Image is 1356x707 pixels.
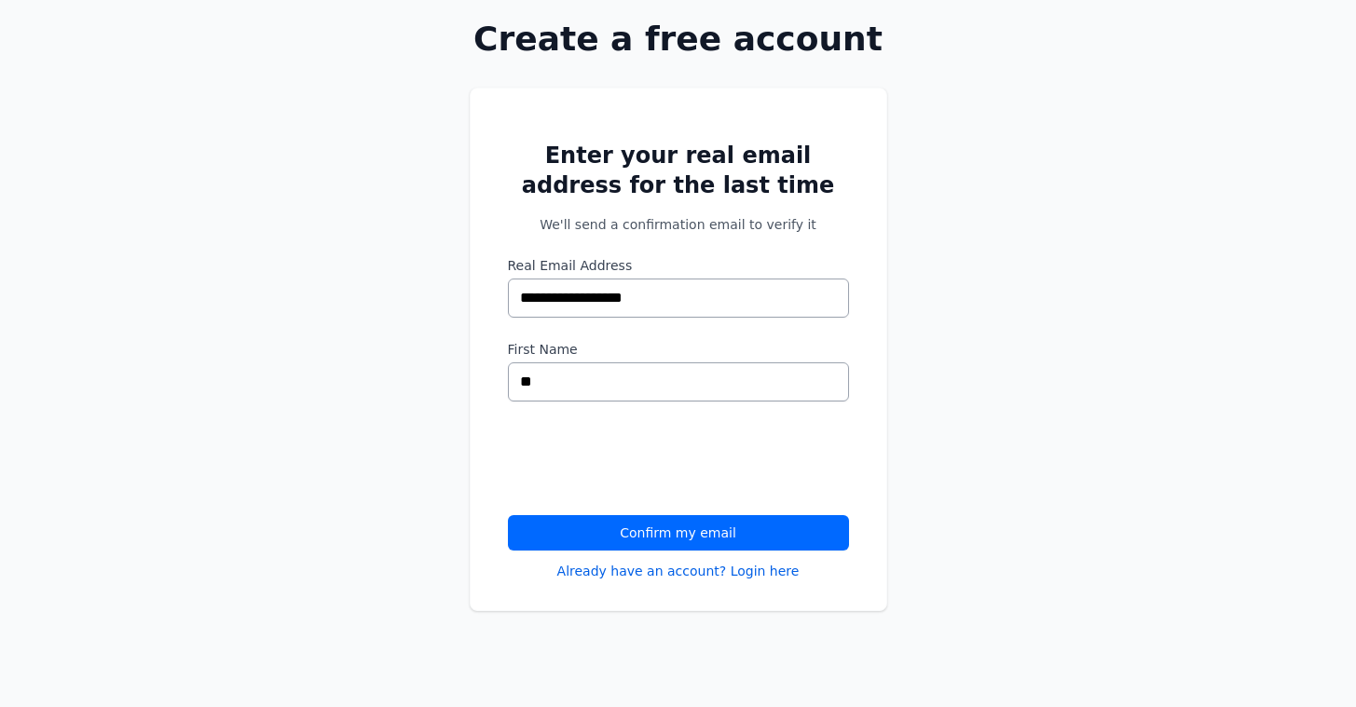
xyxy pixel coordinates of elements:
label: Real Email Address [508,256,849,275]
a: Already have an account? Login here [557,562,800,580]
p: We'll send a confirmation email to verify it [508,215,849,234]
iframe: reCAPTCHA [508,424,791,496]
button: Confirm my email [508,515,849,551]
h1: Create a free account [410,20,947,58]
label: First Name [508,340,849,359]
h2: Enter your real email address for the last time [508,141,849,200]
